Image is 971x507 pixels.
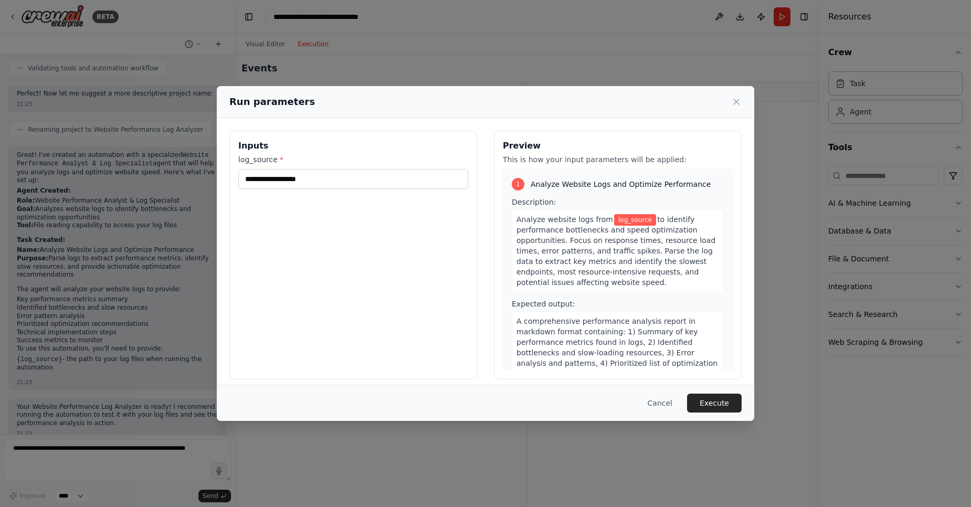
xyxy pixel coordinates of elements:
[503,154,733,165] p: This is how your input parameters will be applied:
[531,179,711,189] span: Analyze Website Logs and Optimize Performance
[516,215,613,224] span: Analyze website logs from
[238,154,468,165] label: log_source
[687,394,742,413] button: Execute
[516,317,717,399] span: A comprehensive performance analysis report in markdown format containing: 1) Summary of key perf...
[503,140,733,152] h3: Preview
[512,300,575,308] span: Expected output:
[614,214,656,226] span: Variable: log_source
[512,178,524,191] div: 1
[516,215,715,287] span: to identify performance bottlenecks and speed optimization opportunities. Focus on response times...
[238,140,468,152] h3: Inputs
[512,198,556,206] span: Description:
[229,94,315,109] h2: Run parameters
[639,394,681,413] button: Cancel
